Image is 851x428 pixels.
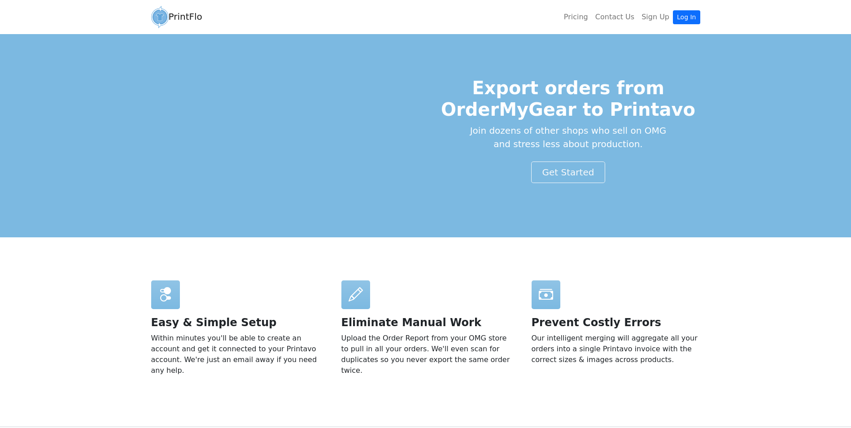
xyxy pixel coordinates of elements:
[151,333,320,376] p: Within minutes you'll be able to create an account and get it connected to your Printavo account....
[560,8,592,26] a: Pricing
[341,333,510,376] p: Upload the Order Report from your OMG store to pull in all your orders. We'll even scan for dupli...
[151,4,202,31] a: PrintFlo
[592,8,638,26] a: Contact Us
[673,10,700,24] a: Log In
[638,8,673,26] a: Sign Up
[532,333,700,365] p: Our intelligent merging will aggregate all your orders into a single Printavo invoice with the co...
[532,316,700,329] h2: Prevent Costly Errors
[151,316,320,329] h2: Easy & Simple Setup
[436,77,700,120] h1: Export orders from OrderMyGear to Printavo
[531,162,606,183] a: Get Started
[341,316,510,329] h2: Eliminate Manual Work
[436,124,700,151] p: Join dozens of other shops who sell on OMG and stress less about production.
[151,6,169,28] img: circular_logo-4a08d987a9942ce4795adb5847083485d81243b80dbf4c7330427bb863ee0966.png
